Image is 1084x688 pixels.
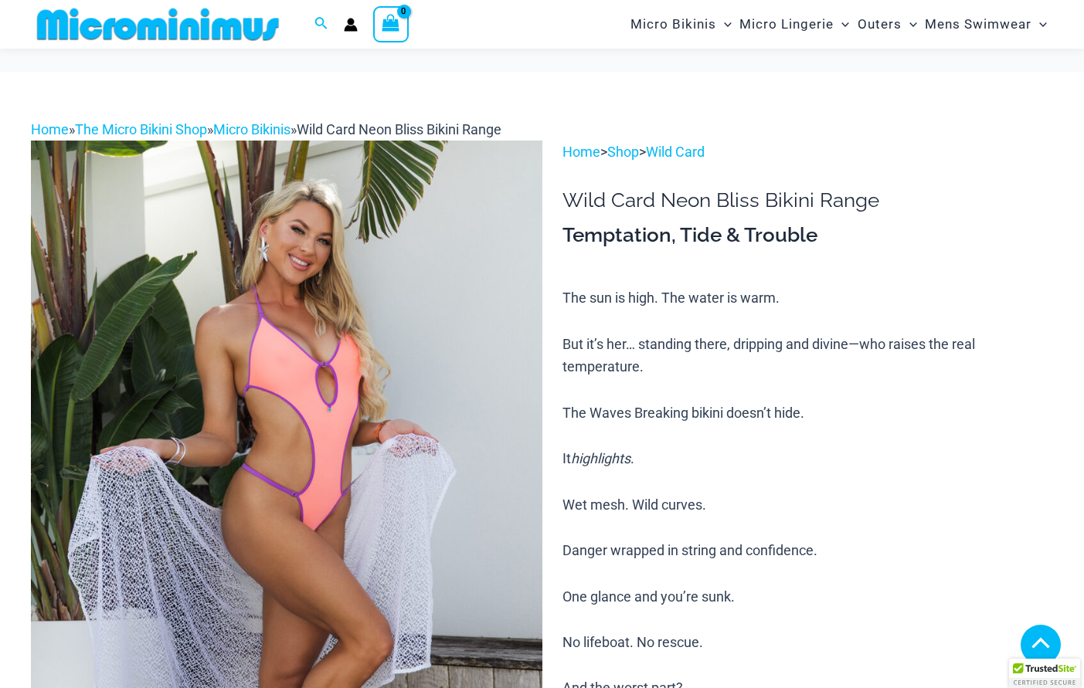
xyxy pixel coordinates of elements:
a: Wild Card [646,144,705,160]
nav: Site Navigation [624,2,1053,46]
span: Menu Toggle [902,5,917,44]
a: Account icon link [344,18,358,32]
a: Mens SwimwearMenu ToggleMenu Toggle [921,5,1051,44]
span: » » » [31,121,501,137]
img: MM SHOP LOGO FLAT [31,7,285,42]
span: Micro Bikinis [630,5,716,44]
a: Micro BikinisMenu ToggleMenu Toggle [627,5,736,44]
span: Outers [858,5,902,44]
span: Micro Lingerie [739,5,834,44]
a: Micro Bikinis [213,121,291,137]
i: highlights [571,450,630,466]
p: > > [562,141,1053,164]
div: TrustedSite Certified [1009,659,1080,688]
span: Wild Card Neon Bliss Bikini Range [297,121,501,137]
span: Menu Toggle [1031,5,1047,44]
a: View Shopping Cart, empty [373,6,409,42]
a: Home [562,144,600,160]
a: OutersMenu ToggleMenu Toggle [854,5,921,44]
span: Mens Swimwear [925,5,1031,44]
a: Shop [607,144,639,160]
a: Home [31,121,69,137]
span: Menu Toggle [716,5,732,44]
h1: Wild Card Neon Bliss Bikini Range [562,188,1053,212]
h3: Temptation, Tide & Trouble [562,222,1053,249]
a: The Micro Bikini Shop [75,121,207,137]
a: Micro LingerieMenu ToggleMenu Toggle [736,5,853,44]
span: Menu Toggle [834,5,849,44]
a: Search icon link [314,15,328,34]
